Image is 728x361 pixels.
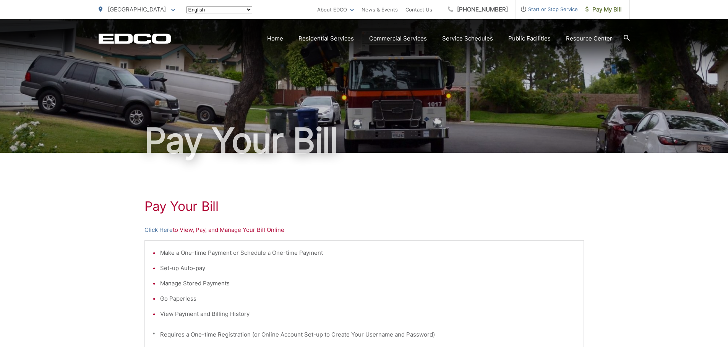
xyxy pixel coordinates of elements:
[160,294,576,303] li: Go Paperless
[267,34,283,43] a: Home
[144,199,584,214] h1: Pay Your Bill
[566,34,612,43] a: Resource Center
[144,225,173,235] a: Click Here
[298,34,354,43] a: Residential Services
[369,34,427,43] a: Commercial Services
[152,330,576,339] p: * Requires a One-time Registration (or Online Account Set-up to Create Your Username and Password)
[442,34,493,43] a: Service Schedules
[317,5,354,14] a: About EDCO
[99,121,630,160] h1: Pay Your Bill
[160,279,576,288] li: Manage Stored Payments
[144,225,584,235] p: to View, Pay, and Manage Your Bill Online
[108,6,166,13] span: [GEOGRAPHIC_DATA]
[186,6,252,13] select: Select a language
[585,5,622,14] span: Pay My Bill
[160,264,576,273] li: Set-up Auto-pay
[160,309,576,319] li: View Payment and Billing History
[362,5,398,14] a: News & Events
[508,34,551,43] a: Public Facilities
[99,33,171,44] a: EDCD logo. Return to the homepage.
[160,248,576,257] li: Make a One-time Payment or Schedule a One-time Payment
[405,5,432,14] a: Contact Us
